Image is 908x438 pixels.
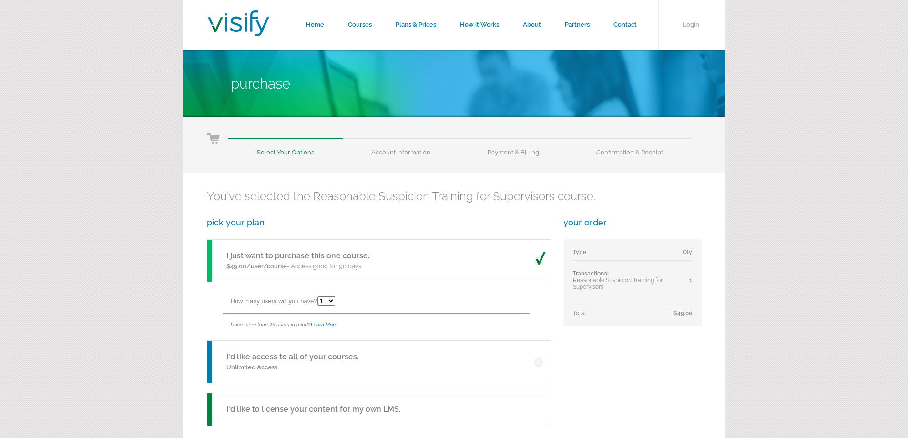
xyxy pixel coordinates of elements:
[226,250,369,262] h5: I just want to purchase this one course.
[673,277,692,284] div: 1
[573,270,609,277] span: Transactional
[343,138,459,156] li: Account Information
[673,249,692,261] td: Qty
[226,263,287,270] span: $49.00/user/course
[208,25,269,39] a: Visify Training
[673,310,692,316] span: $49.00
[563,217,702,227] h3: your order
[231,75,290,92] span: Purchase
[226,364,277,371] span: Unlimited Access
[573,277,663,290] span: Reasonable Suspicion Training for Supervisors
[226,262,369,271] p: - Access good for 90 days.
[573,305,673,317] td: Total
[226,404,400,415] h5: I'd like to license your content for my own LMS.
[207,217,550,227] h3: pick your plan
[207,189,702,203] h2: You've selected the Reasonable Suspicion Training for Supervisors course.
[228,138,343,156] li: Select Your Options
[231,292,547,313] div: How many users will you have?
[226,352,358,361] a: I'd like access to all of your courses.
[208,10,269,36] img: Visify Training
[207,393,550,426] a: I'd like to license your content for my own LMS.
[568,138,692,156] li: Confirmation & Receipt
[231,314,547,336] div: Have more than 25 users in mind?
[573,249,673,261] td: Type
[459,138,568,156] li: Payment & Billing
[311,322,337,327] a: Learn More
